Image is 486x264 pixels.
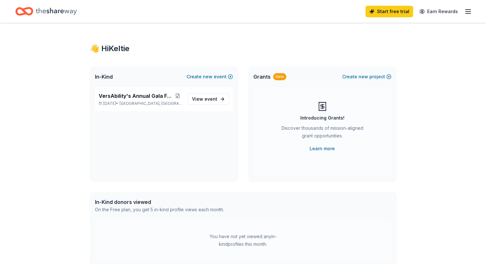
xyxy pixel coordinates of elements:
div: You have not yet viewed any in-kind profiles this month. [203,233,283,248]
div: In-Kind donors viewed [95,198,224,206]
a: Start free trial [366,6,413,17]
a: Earn Rewards [416,6,462,17]
button: Createnewevent [187,73,233,81]
p: [DATE] • [99,101,183,106]
span: View [192,95,217,103]
a: View event [188,93,229,105]
div: 👋 Hi Keltie [90,43,397,54]
span: new [203,73,212,81]
span: VersAbility's Annual Gala Fundraiser [99,92,173,100]
div: Introducing Grants! [300,114,344,122]
span: new [359,73,368,81]
span: event [204,96,217,102]
div: On the Free plan, you get 5 in-kind profile views each month. [95,206,224,214]
a: Home [15,4,77,19]
button: Createnewproject [342,73,391,81]
span: [GEOGRAPHIC_DATA], [GEOGRAPHIC_DATA] [120,101,182,106]
div: New [273,73,286,80]
div: Discover thousands of mission-aligned grant opportunities. [279,124,366,142]
a: Learn more [310,145,335,152]
span: In-Kind [95,73,113,81]
span: Grants [253,73,271,81]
